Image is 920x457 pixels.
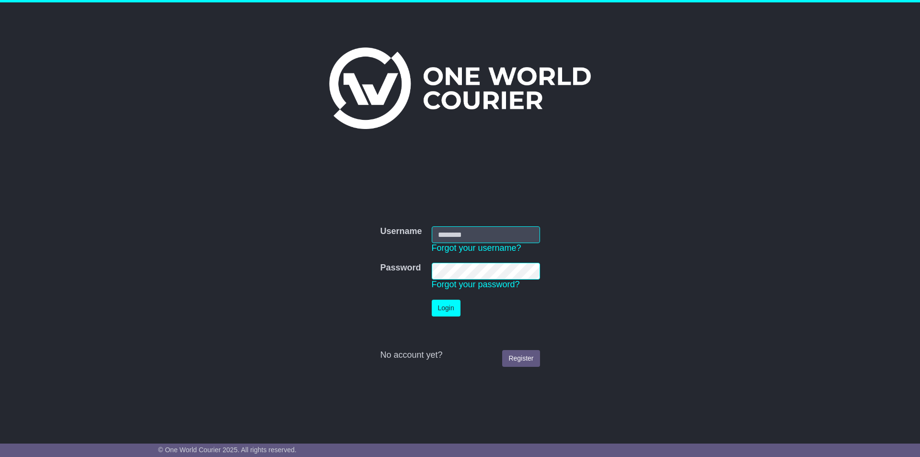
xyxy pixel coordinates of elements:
a: Forgot your username? [432,243,521,253]
label: Password [380,263,421,273]
span: © One World Courier 2025. All rights reserved. [158,446,297,454]
a: Register [502,350,540,367]
label: Username [380,226,422,237]
img: One World [329,47,591,129]
div: No account yet? [380,350,540,361]
a: Forgot your password? [432,280,520,289]
button: Login [432,300,460,316]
